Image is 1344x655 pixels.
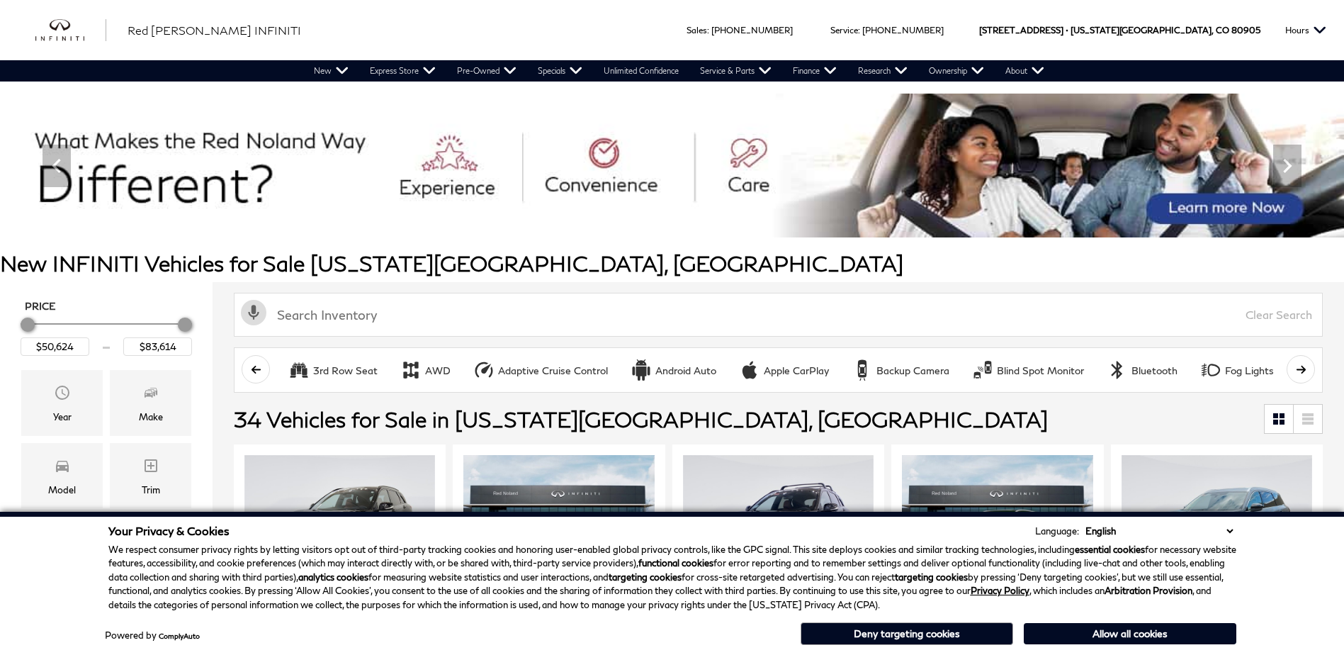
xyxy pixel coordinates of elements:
[234,406,1048,432] span: 34 Vehicles for Sale in [US_STATE][GEOGRAPHIC_DATA], [GEOGRAPHIC_DATA]
[1273,145,1301,187] div: Next
[596,211,610,225] span: Go to slide 1
[110,370,191,435] div: MakeMake
[142,454,159,482] span: Trim
[359,60,446,82] a: Express Store
[731,355,837,385] button: Apple CarPlayApple CarPlay
[288,359,310,381] div: 3rd Row Seat
[695,211,709,225] span: Go to slide 6
[918,60,995,82] a: Ownership
[852,359,873,381] div: Backup Camera
[25,300,188,313] h5: Price
[142,482,160,498] div: Trim
[393,355,458,385] button: AWDAWD
[1024,623,1236,644] button: Allow all cookies
[463,455,654,598] img: 2025 INFINITI QX50 LUXE AWD
[858,25,860,35] span: :
[21,313,192,356] div: Price
[465,355,616,385] button: Adaptive Cruise ControlAdaptive Cruise Control
[21,443,103,508] div: ModelModel
[473,359,495,381] div: Adaptive Cruise Control
[847,60,918,82] a: Research
[54,454,71,482] span: Model
[902,455,1092,598] img: 2026 INFINITI QX60 LUXE AWD
[1225,364,1274,377] div: Fog Lights
[21,318,35,332] div: Minimum Price
[242,355,270,384] button: scroll left
[593,60,689,82] a: Unlimited Confidence
[876,364,949,377] div: Backup Camera
[142,381,159,409] span: Make
[707,25,709,35] span: :
[1082,524,1236,538] select: Language Select
[895,571,968,583] strong: targeting cookies
[21,370,103,435] div: YearYear
[715,211,729,225] span: Go to slide 7
[241,300,266,325] svg: Click to toggle on voice search
[128,22,301,39] a: Red [PERSON_NAME] INFINITI
[1107,359,1128,381] div: Bluetooth
[1200,359,1221,381] div: Fog Lights
[739,359,760,381] div: Apple CarPlay
[675,211,689,225] span: Go to slide 5
[972,359,993,381] div: Blind Spot Monitor
[298,571,368,583] strong: analytics cookies
[711,25,793,35] a: [PHONE_NUMBER]
[862,25,944,35] a: [PHONE_NUMBER]
[313,364,378,377] div: 3rd Row Seat
[35,19,106,42] img: INFINITI
[1105,585,1192,596] strong: Arbitration Provision
[1192,355,1282,385] button: Fog LightsFog Lights
[108,543,1236,612] p: We respect consumer privacy rights by letting visitors opt out of third-party tracking cookies an...
[53,409,72,425] div: Year
[281,355,385,385] button: 3rd Row Seat3rd Row Seat
[631,359,652,381] div: Android Auto
[995,60,1055,82] a: About
[683,455,874,598] img: 2025 INFINITI QX50 SPORT AWD
[110,443,191,508] div: TrimTrim
[244,455,435,598] img: 2025 INFINITI QX50 SPORT AWD
[655,211,670,225] span: Go to slide 4
[971,585,1029,596] a: Privacy Policy
[234,293,1323,337] input: Search Inventory
[997,364,1084,377] div: Blind Spot Monitor
[623,355,724,385] button: Android AutoAndroid Auto
[54,381,71,409] span: Year
[1287,355,1315,384] button: scroll right
[105,631,200,640] div: Powered by
[1035,527,1079,536] div: Language:
[689,60,782,82] a: Service & Parts
[964,355,1092,385] button: Blind Spot MonitorBlind Spot Monitor
[830,25,858,35] span: Service
[636,211,650,225] span: Go to slide 3
[159,632,200,640] a: ComplyAuto
[687,25,707,35] span: Sales
[1099,355,1185,385] button: BluetoothBluetooth
[48,482,76,498] div: Model
[764,364,829,377] div: Apple CarPlay
[128,23,301,37] span: Red [PERSON_NAME] INFINITI
[527,60,593,82] a: Specials
[498,364,608,377] div: Adaptive Cruise Control
[108,524,230,537] span: Your Privacy & Cookies
[21,337,89,356] input: Minimum
[616,211,630,225] span: Go to slide 2
[1131,364,1178,377] div: Bluetooth
[1122,455,1312,598] img: 2026 INFINITI QX60 LUXE AWD
[35,19,106,42] a: infiniti
[178,318,192,332] div: Maximum Price
[638,557,713,569] strong: functional cookies
[303,60,359,82] a: New
[1075,544,1145,555] strong: essential cookies
[782,60,847,82] a: Finance
[446,60,527,82] a: Pre-Owned
[425,364,451,377] div: AWD
[979,25,1260,35] a: [STREET_ADDRESS] • [US_STATE][GEOGRAPHIC_DATA], CO 80905
[43,145,71,187] div: Previous
[400,359,422,381] div: AWD
[801,622,1013,645] button: Deny targeting cookies
[139,409,163,425] div: Make
[655,364,716,377] div: Android Auto
[303,60,1055,82] nav: Main Navigation
[609,571,682,583] strong: targeting cookies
